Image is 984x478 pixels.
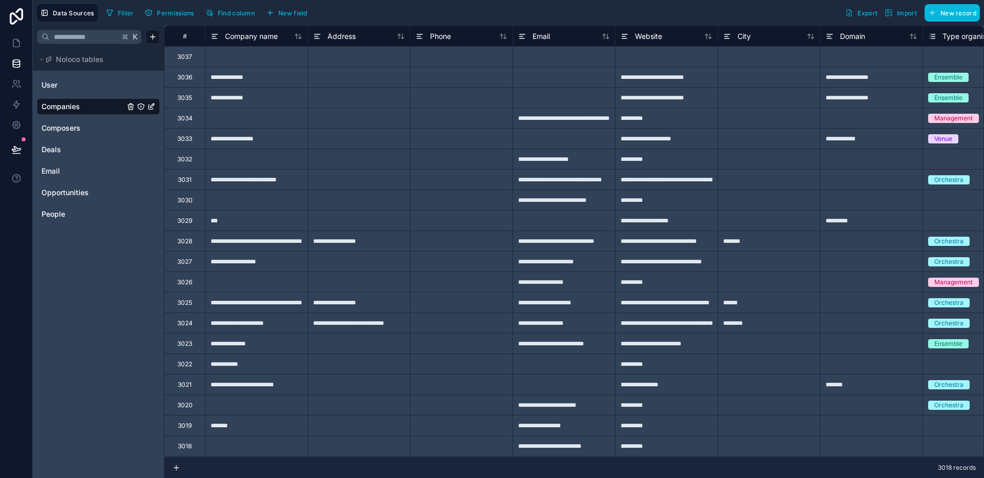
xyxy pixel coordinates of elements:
div: Orchestra [934,298,963,307]
button: Find column [202,5,258,20]
button: Permissions [141,5,197,20]
div: 3025 [177,299,192,307]
button: New field [262,5,311,20]
span: City [737,31,751,41]
div: 3019 [178,422,192,430]
div: 3036 [177,73,192,81]
div: Orchestra [934,175,963,184]
a: New record [920,4,980,22]
button: New record [925,4,980,22]
div: 3027 [177,258,192,266]
button: Import [881,4,920,22]
div: 3022 [177,360,192,368]
span: Import [897,9,917,17]
div: Ensemble [934,73,962,82]
div: 3033 [177,135,192,143]
a: Permissions [141,5,201,20]
div: Deals [37,141,160,158]
button: Filter [102,5,137,20]
div: 3034 [177,114,193,122]
a: Deals [42,144,125,155]
div: # [172,32,197,40]
span: User [42,80,57,90]
a: Composers [42,123,125,133]
div: 3032 [177,155,192,163]
div: Composers [37,120,160,136]
div: 3035 [177,94,192,102]
span: Domain [840,31,865,41]
div: Email [37,163,160,179]
span: Address [327,31,356,41]
span: Composers [42,123,80,133]
div: Orchestra [934,237,963,246]
span: Company name [225,31,278,41]
a: User [42,80,125,90]
span: Phone [430,31,451,41]
div: Management [934,278,973,287]
div: Orchestra [934,257,963,266]
div: 3026 [177,278,192,286]
span: New field [278,9,307,17]
span: Export [857,9,877,17]
div: Opportunities [37,184,160,201]
div: Orchestra [934,380,963,389]
span: People [42,209,65,219]
div: 3024 [177,319,193,327]
a: Companies [42,101,125,112]
span: Data Sources [53,9,94,17]
div: Companies [37,98,160,115]
div: User [37,77,160,93]
span: Filter [118,9,134,17]
span: Permissions [157,9,194,17]
div: Ensemble [934,339,962,348]
div: 3028 [177,237,192,245]
div: 3030 [177,196,193,204]
a: Opportunities [42,188,125,198]
span: Companies [42,101,80,112]
span: K [132,33,139,40]
div: Ensemble [934,93,962,102]
div: Orchestra [934,401,963,410]
button: Noloco tables [37,52,154,67]
span: Noloco tables [56,54,104,65]
div: 3023 [177,340,192,348]
span: Website [635,31,662,41]
div: 3029 [177,217,192,225]
div: People [37,206,160,222]
div: 3037 [177,53,192,61]
span: New record [940,9,976,17]
span: 3018 records [938,464,976,472]
span: Deals [42,144,61,155]
button: Data Sources [37,4,98,22]
a: People [42,209,125,219]
a: Email [42,166,125,176]
div: 3018 [178,442,192,450]
span: Find column [218,9,255,17]
div: 3021 [178,381,192,389]
div: Management [934,114,973,123]
span: Opportunities [42,188,89,198]
div: 3031 [178,176,192,184]
div: 3020 [177,401,193,409]
div: Venue [934,134,952,143]
div: Orchestra [934,319,963,328]
span: Email [42,166,60,176]
span: Email [532,31,550,41]
button: Export [842,4,881,22]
